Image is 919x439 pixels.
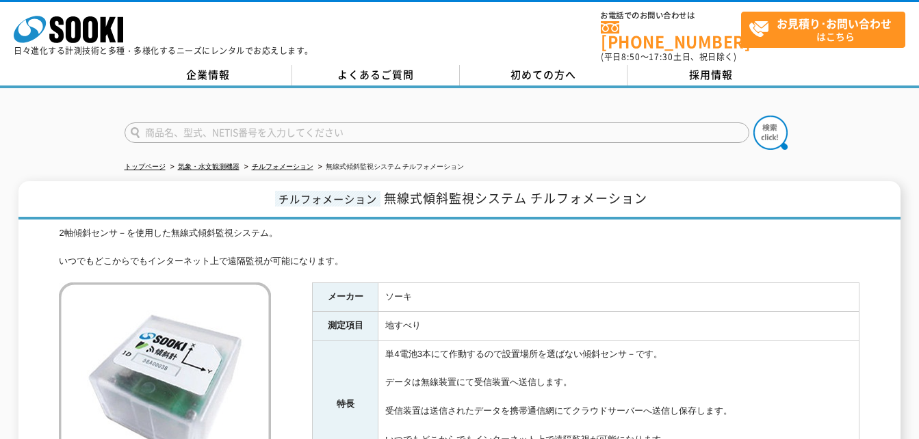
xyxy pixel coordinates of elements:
[59,226,859,269] div: 2軸傾斜センサ－を使用した無線式傾斜監視システム。 いつでもどこからでもインターネット上で遠隔監視が可能になります。
[601,21,741,49] a: [PHONE_NUMBER]
[292,65,460,85] a: よくあるご質問
[378,283,859,312] td: ソーキ
[741,12,905,48] a: お見積り･お問い合わせはこちら
[627,65,795,85] a: 採用情報
[460,65,627,85] a: 初めての方へ
[777,15,892,31] strong: お見積り･お問い合わせ
[384,189,647,207] span: 無線式傾斜監視システム チルフォメーション
[275,191,380,207] span: チルフォメーション
[621,51,640,63] span: 8:50
[178,163,240,170] a: 気象・水文観測機器
[313,312,378,341] th: 測定項目
[14,46,313,55] p: 日々進化する計測技術と多種・多様化するニーズにレンタルでお応えします。
[753,116,788,150] img: btn_search.png
[601,51,736,63] span: (平日 ～ 土日、祝日除く)
[252,163,313,170] a: チルフォメーション
[649,51,673,63] span: 17:30
[315,160,465,174] li: 無線式傾斜監視システム チルフォメーション
[125,163,166,170] a: トップページ
[125,65,292,85] a: 企業情報
[749,12,905,46] span: はこちら
[125,122,749,143] input: 商品名、型式、NETIS番号を入力してください
[378,312,859,341] td: 地すべり
[510,67,576,82] span: 初めての方へ
[601,12,741,20] span: お電話でのお問い合わせは
[313,283,378,312] th: メーカー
